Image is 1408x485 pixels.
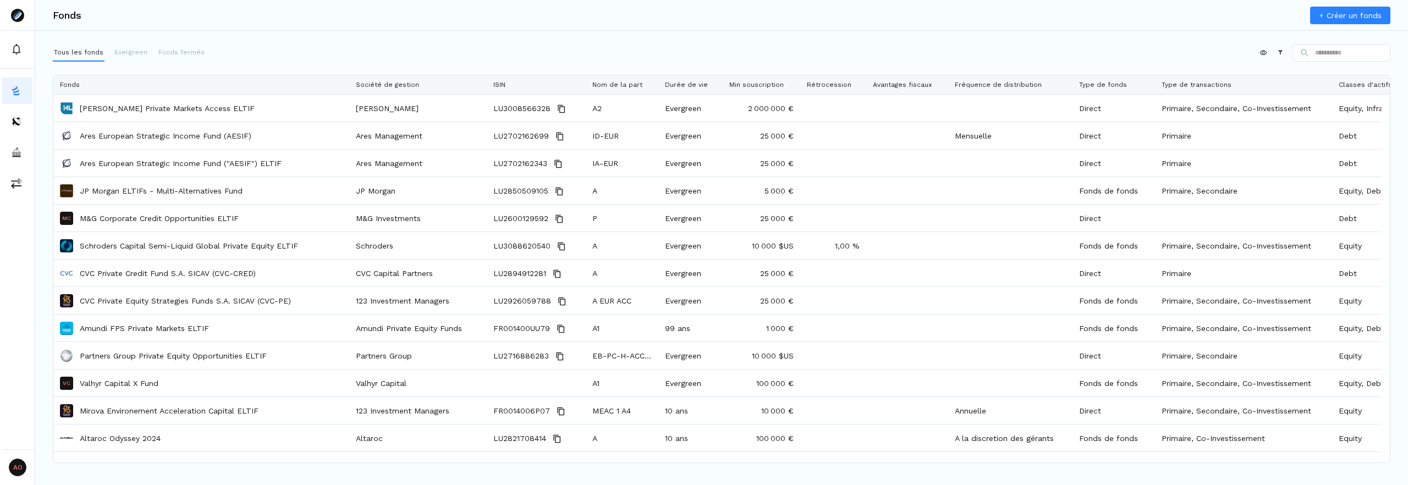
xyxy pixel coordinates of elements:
div: 25 000 € [723,122,800,149]
p: MC [62,216,71,221]
div: Direct [1072,397,1155,424]
div: 25 000 € [723,260,800,286]
button: Copy [554,405,568,418]
span: Fonds [60,81,80,89]
span: LU2821708414 [493,425,546,452]
span: Nom de la part [592,81,642,89]
a: Mirova Environement Acceleration Capital ELTIF [80,405,258,416]
div: M&G Investments [349,205,487,232]
button: Copy [553,130,566,143]
div: P [586,205,658,232]
div: Partners Group [349,342,487,369]
div: 10 ans [658,425,723,451]
div: JP Morgan [349,177,487,204]
span: Type de fonds [1079,81,1127,89]
a: Altaroc Odyssey 2024 [80,433,161,444]
span: Classes d'actifs [1339,81,1392,89]
img: Amundi FPS Private Markets ELTIF [60,322,73,335]
button: Tous les fonds [53,44,105,62]
div: Fonds de fonds [1072,177,1155,204]
img: CVC Private Credit Fund S.A. SICAV (CVC-CRED) [60,267,73,280]
p: VC [63,381,70,386]
button: Copy [553,185,566,198]
div: ID-EUR [586,122,658,149]
div: Fonds de fonds [1072,315,1155,341]
div: 123 Investment Managers [349,452,487,479]
button: Copy [555,295,569,308]
div: Primaire, Co-Investissement [1155,425,1332,451]
img: commissions [11,178,22,189]
div: Evergreen [658,205,723,232]
div: Direct [1072,95,1155,122]
div: A [586,177,658,204]
span: Fréquence de distribution [955,81,1042,89]
div: Evergreen [658,122,723,149]
div: A1 [586,370,658,396]
span: LU2716886283 [493,343,549,370]
div: 100 000 € [723,370,800,396]
img: JP Morgan ELTIFs - Multi-Alternatives Fund [60,184,73,197]
div: Primaire [1155,260,1332,286]
a: Partners Group Private Equity Opportunities ELTIF [80,350,267,361]
div: Schroders [349,232,487,259]
p: Tous les fonds [54,47,103,57]
div: Annuelle [948,397,1072,424]
div: Evergreen [658,342,723,369]
div: A1 [586,315,658,341]
a: + Créer un fonds [1310,7,1390,24]
div: Primaire, Secondaire [1155,177,1332,204]
div: Evergreen [658,370,723,396]
img: Schroders Capital Semi-Liquid Global Private Equity ELTIF [60,239,73,252]
img: Mirova Environement Acceleration Capital ELTIF [60,404,73,417]
div: Amundi Private Equity Funds [349,315,487,341]
img: Partners Group Private Equity Opportunities ELTIF [60,349,73,362]
h3: Fonds [53,10,81,20]
div: Primaire [1155,150,1332,177]
div: Fonds de fonds [1072,287,1155,314]
a: Schroders Capital Semi-Liquid Global Private Equity ELTIF [80,240,298,251]
span: FR0014006P07 [493,398,550,425]
div: 100 000 € [723,425,800,451]
button: funds [2,78,32,104]
div: Evergreen [658,95,723,122]
div: A la discretion des gérants [948,425,1072,451]
div: 2 000 000 € [723,95,800,122]
button: distributors [2,108,32,135]
button: Copy [554,322,568,335]
img: Ares European Strategic Income Fund (AESIF) [60,129,73,142]
a: asset-managers [2,139,32,166]
button: Copy [551,432,564,445]
div: 5 000 € [723,177,800,204]
span: FR001400UU79 [493,315,550,342]
div: A [586,260,658,286]
div: Direct [1072,452,1155,479]
a: Amundi FPS Private Markets ELTIF [80,323,209,334]
img: asset-managers [11,147,22,158]
img: distributors [11,116,22,127]
button: commissions [2,170,32,196]
button: Copy [553,350,566,363]
span: Avantages fiscaux [873,81,932,89]
span: LU2600129592 [493,205,548,232]
div: Direct [1072,122,1155,149]
div: A [586,452,658,479]
span: Durée de vie [665,81,708,89]
div: Valhyr Capital [349,370,487,396]
div: 10 000 $US [723,342,800,369]
p: Ares European Strategic Income Fund (AESIF) [80,130,251,141]
a: [PERSON_NAME] Private Markets Access ELTIF [80,103,255,114]
div: Altaroc [349,425,487,451]
span: AO [9,459,26,476]
div: A [586,232,658,259]
div: Primaire, Secondaire, Co-Investissement [1155,315,1332,341]
button: Copy [553,212,566,225]
div: Direct [1072,205,1155,232]
a: Ares European Strategic Income Fund ("AESIF") ELTIF [80,158,282,169]
div: Evergreen [658,452,723,479]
